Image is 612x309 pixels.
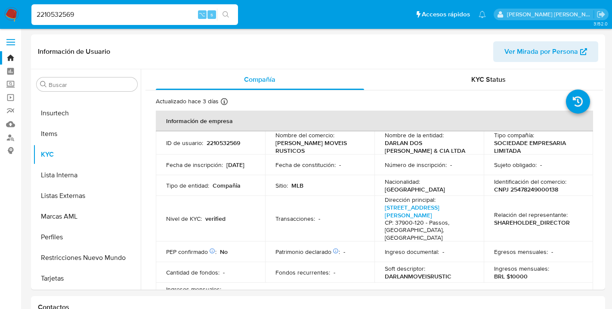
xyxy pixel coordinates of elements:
[275,161,336,169] p: Fecha de constitución :
[207,139,240,147] p: 2210532569
[166,248,216,256] p: PEP confirmado :
[318,215,320,222] p: -
[275,248,340,256] p: Patrimonio declarado :
[217,9,235,21] button: search-icon
[33,247,141,268] button: Restricciones Nuevo Mundo
[156,111,593,131] th: Información de empresa
[275,139,361,154] p: [PERSON_NAME] MOVEIS RUSTICOS
[385,161,447,169] p: Número de inscripción :
[275,131,334,139] p: Nombre del comercio :
[210,10,213,19] span: s
[38,47,110,56] h1: Información de Usuario
[291,182,303,189] p: MLB
[33,124,141,144] button: Items
[385,248,439,256] p: Ingreso documental :
[226,161,244,169] p: [DATE]
[422,10,470,19] span: Accesos rápidos
[494,219,570,226] p: SHAREHOLDER_DIRECTOR
[450,161,452,169] p: -
[494,272,528,280] p: BRL $10000
[166,285,221,293] p: Ingresos mensuales :
[385,272,451,280] p: DARLANMOVEISRUSTIC
[385,178,420,185] p: Nacionalidad :
[33,268,141,289] button: Tarjetas
[385,265,425,272] p: Soft descriptor :
[494,185,558,193] p: CNPJ 25478249000138
[40,81,47,88] button: Buscar
[166,182,209,189] p: Tipo de entidad :
[33,185,141,206] button: Listas Externas
[597,10,606,19] a: Salir
[31,9,238,20] input: Buscar usuario o caso...
[156,97,219,105] p: Actualizado hace 3 días
[504,41,578,62] span: Ver Mirada por Persona
[493,41,598,62] button: Ver Mirada por Persona
[494,265,549,272] p: Ingresos mensuales :
[494,178,566,185] p: Identificación del comercio :
[385,219,470,242] h4: CP: 37900-120 - Passos, [GEOGRAPHIC_DATA], [GEOGRAPHIC_DATA]
[33,144,141,165] button: KYC
[385,131,444,139] p: Nombre de la entidad :
[199,10,205,19] span: ⌥
[551,248,553,256] p: -
[479,11,486,18] a: Notificaciones
[494,248,548,256] p: Egresos mensuales :
[275,269,330,276] p: Fondos recurrentes :
[205,215,226,222] p: verified
[494,139,579,154] p: SOCIEDADE EMPRESARIA LIMITADA
[244,74,275,84] span: Compañía
[385,203,439,219] a: [STREET_ADDRESS][PERSON_NAME]
[275,215,315,222] p: Transacciones :
[166,139,203,147] p: ID de usuario :
[540,161,542,169] p: -
[343,248,345,256] p: -
[471,74,506,84] span: KYC Status
[33,206,141,227] button: Marcas AML
[275,182,288,189] p: Sitio :
[213,182,241,189] p: Compañia
[494,131,534,139] p: Tipo compañía :
[494,211,568,219] p: Relación del representante :
[166,161,223,169] p: Fecha de inscripción :
[33,227,141,247] button: Perfiles
[220,248,228,256] p: No
[33,165,141,185] button: Lista Interna
[49,81,134,89] input: Buscar
[166,269,219,276] p: Cantidad de fondos :
[334,269,335,276] p: -
[223,269,225,276] p: -
[442,248,444,256] p: -
[385,139,470,154] p: DARLAN DOS [PERSON_NAME] & CIA LTDA
[507,10,594,19] p: rene.vale@mercadolibre.com
[494,161,537,169] p: Sujeto obligado :
[385,196,436,204] p: Dirección principal :
[385,185,445,193] p: [GEOGRAPHIC_DATA]
[33,103,141,124] button: Insurtech
[339,161,341,169] p: -
[166,215,202,222] p: Nivel de KYC :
